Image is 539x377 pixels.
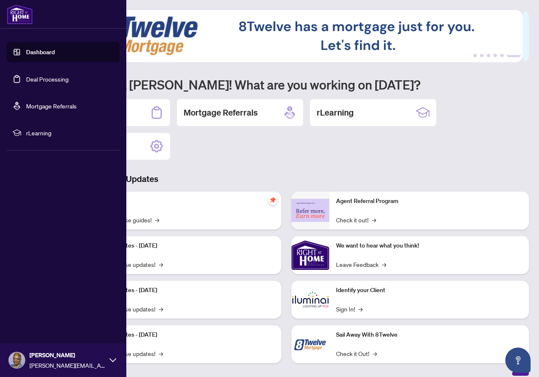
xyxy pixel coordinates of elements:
[159,260,163,269] span: →
[88,197,275,206] p: Self-Help
[336,330,522,340] p: Sail Away With 8Twelve
[500,54,504,57] button: 5
[336,197,522,206] p: Agent Referral Program
[336,260,386,269] a: Leave Feedback→
[505,348,531,373] button: Open asap
[29,361,105,370] span: [PERSON_NAME][EMAIL_ADDRESS][DOMAIN_NAME]
[9,352,25,368] img: Profile Icon
[317,107,354,119] h2: rLearning
[7,4,33,24] img: logo
[159,349,163,358] span: →
[44,10,523,62] img: Slide 5
[336,349,377,358] a: Check it Out!→
[88,241,275,250] p: Platform Updates - [DATE]
[291,236,329,274] img: We want to hear what you think!
[88,286,275,295] p: Platform Updates - [DATE]
[336,304,363,314] a: Sign In!→
[336,215,376,224] a: Check it out!→
[159,304,163,314] span: →
[291,199,329,222] img: Agent Referral Program
[382,260,386,269] span: →
[291,281,329,319] img: Identify your Client
[29,351,105,360] span: [PERSON_NAME]
[480,54,483,57] button: 2
[26,75,69,83] a: Deal Processing
[44,76,529,92] h1: Welcome back [PERSON_NAME]! What are you working on [DATE]?
[184,107,258,119] h2: Mortgage Referrals
[372,215,376,224] span: →
[507,54,520,57] button: 6
[88,330,275,340] p: Platform Updates - [DATE]
[373,349,377,358] span: →
[291,325,329,363] img: Sail Away With 8Twelve
[494,54,497,57] button: 4
[155,215,159,224] span: →
[26,48,55,56] a: Dashboard
[26,102,77,110] a: Mortgage Referrals
[358,304,363,314] span: →
[268,195,278,205] span: pushpin
[336,286,522,295] p: Identify your Client
[44,173,529,185] h3: Brokerage & Industry Updates
[487,54,490,57] button: 3
[26,128,114,137] span: rLearning
[336,241,522,250] p: We want to hear what you think!
[473,54,477,57] button: 1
